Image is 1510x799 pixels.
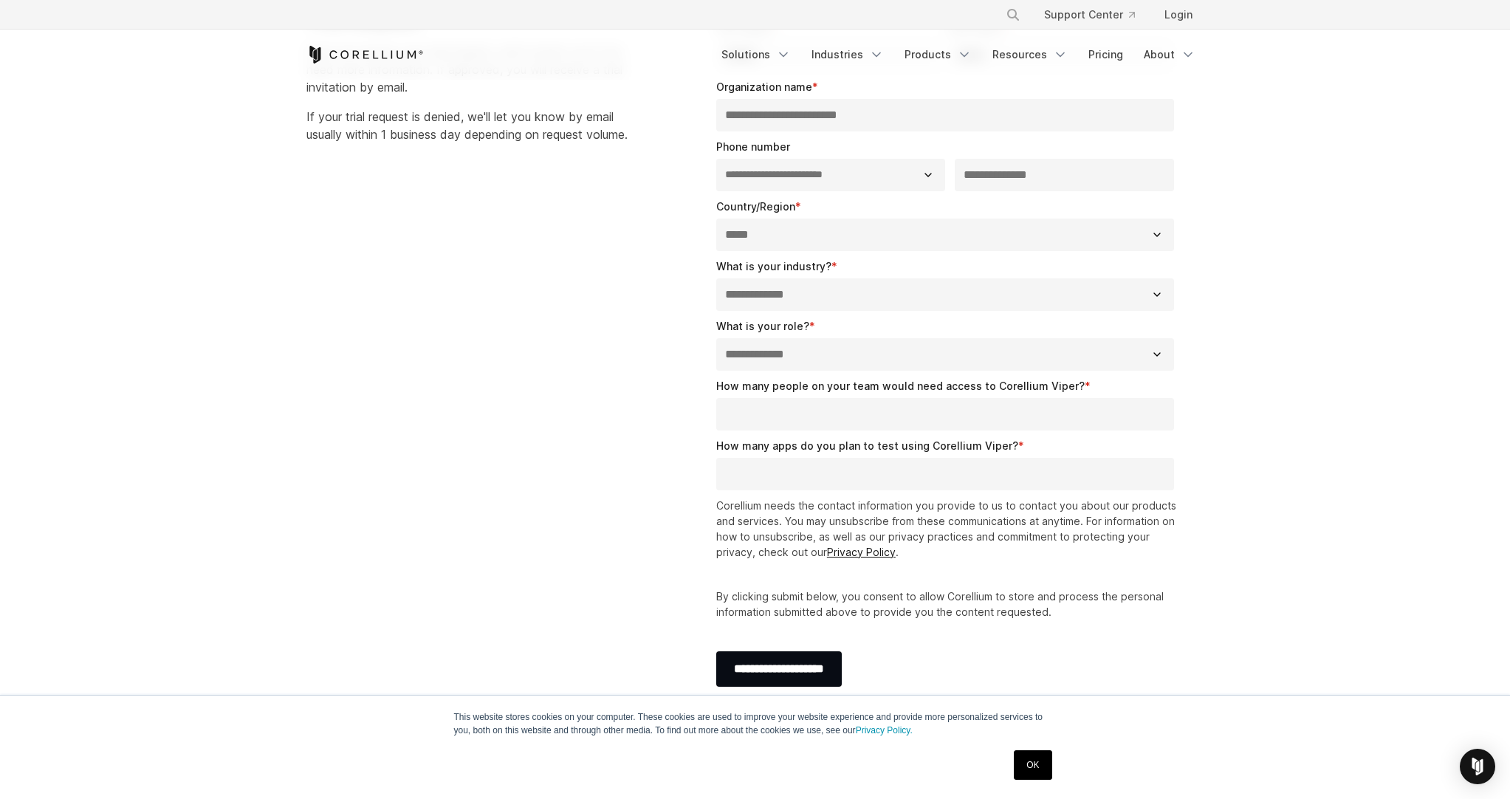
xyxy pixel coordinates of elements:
a: Privacy Policy. [856,725,913,735]
a: Industries [803,41,893,68]
p: By clicking submit below, you consent to allow Corellium to store and process the personal inform... [716,589,1181,620]
a: Resources [984,41,1077,68]
a: Products [896,41,981,68]
span: How many apps do you plan to test using Corellium Viper? [716,439,1018,452]
a: Solutions [713,41,800,68]
a: Corellium Home [306,46,424,64]
div: Navigation Menu [713,41,1204,68]
div: Navigation Menu [988,1,1204,28]
span: How many people on your team would need access to Corellium Viper? [716,380,1085,392]
a: Privacy Policy [827,546,896,558]
div: Open Intercom Messenger [1460,749,1495,784]
a: Support Center [1032,1,1147,28]
span: Country/Region [716,200,795,213]
a: About [1135,41,1204,68]
a: Pricing [1080,41,1132,68]
span: Organization name [716,80,812,93]
p: This website stores cookies on your computer. These cookies are used to improve your website expe... [454,710,1057,737]
button: Search [1000,1,1026,28]
span: If your trial request is denied, we'll let you know by email usually within 1 business day depend... [306,109,628,142]
span: What is your role? [716,320,809,332]
span: Phone number [716,140,790,153]
p: Corellium needs the contact information you provide to us to contact you about our products and s... [716,498,1181,560]
a: OK [1014,750,1051,780]
span: What is your industry? [716,260,831,272]
a: Login [1153,1,1204,28]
